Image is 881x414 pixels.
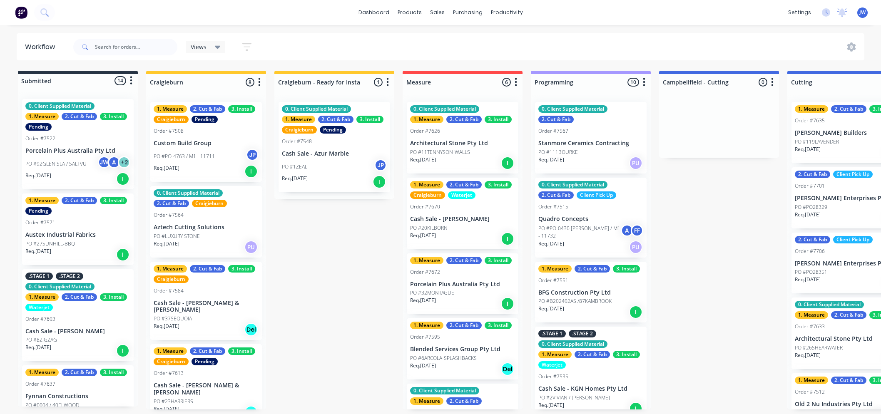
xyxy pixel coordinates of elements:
[538,385,643,392] p: Cash Sale - KGN Homes Pty Ltd
[25,369,59,376] div: 1. Measure
[410,140,515,147] p: Architectural Stone Pty Ltd
[192,116,218,123] div: Pending
[410,289,454,297] p: PO #32MONTAGUE
[154,315,192,322] p: PO #37SEQUOIA
[795,276,821,283] p: Req. [DATE]
[538,297,612,305] p: PO #B202402AS /87KAMBROOK
[56,273,83,280] div: .STAGE 2
[410,387,479,394] div: 0. Client Supplied Material
[410,281,515,288] p: Porcelain Plus Australia Pty Ltd
[538,394,610,402] p: PO #2VIVIAN / [PERSON_NAME]
[25,304,53,311] div: Waterjet
[538,289,643,296] p: BFG Construction Pty Ltd
[154,358,189,365] div: Craigieburn
[795,268,827,276] p: PO #PO28351
[784,6,815,19] div: settings
[575,265,610,273] div: 2. Cut & Fab
[228,265,255,273] div: 3. Install
[487,6,527,19] div: productivity
[25,42,59,52] div: Workflow
[795,146,821,153] p: Req. [DATE]
[108,156,120,169] div: A
[535,102,647,174] div: 0. Client Supplied Material2. Cut & FabOrder #7567Stanmore Ceramics ContractingPO #111BOURKEReq.[...
[538,402,564,409] p: Req. [DATE]
[98,156,110,169] div: JW
[62,293,97,301] div: 2. Cut & Fab
[244,240,258,254] div: PU
[501,362,514,376] div: Del
[246,149,259,161] div: JP
[613,265,640,273] div: 3. Install
[449,6,487,19] div: purchasing
[228,105,255,113] div: 3. Install
[795,105,828,113] div: 1. Measure
[410,333,440,341] div: Order #7595
[356,116,383,123] div: 3. Install
[25,197,59,204] div: 1. Measure
[538,361,566,369] div: Waterjet
[577,191,616,199] div: Client Pick Up
[426,6,449,19] div: sales
[538,156,564,164] p: Req. [DATE]
[318,116,353,123] div: 2. Cut & Fab
[538,181,607,188] div: 0. Client Supplied Material
[244,323,258,336] div: Del
[25,147,130,154] p: Porcelain Plus Australia Pty Ltd
[154,224,259,231] p: Aztech Cutting Solutions
[25,393,130,400] p: Fynnan Constructions
[407,102,518,174] div: 0. Client Supplied Material1. Measure2. Cut & Fab3. InstallOrder #7626Architectural Stone Pty Ltd...
[795,323,825,330] div: Order #7633
[244,165,258,178] div: I
[410,362,436,369] p: Req. [DATE]
[25,315,55,323] div: Order #7603
[22,193,134,265] div: 1. Measure2. Cut & Fab3. InstallPendingOrder #7571Austex Industrial FabricsPO #27SUNHILL-BBQReq.[...
[446,181,482,188] div: 2. Cut & Fab
[154,275,189,283] div: Craigieburn
[191,42,207,51] span: Views
[25,219,55,226] div: Order #7571
[95,39,177,55] input: Search for orders...
[407,318,518,379] div: 1. Measure2. Cut & Fab3. InstallOrder #7595Blended Services Group Pty LtdPO #6ARCOLA-SPLASHBACKSR...
[154,405,179,413] p: Req. [DATE]
[410,116,443,123] div: 1. Measure
[535,262,647,323] div: 1. Measure2. Cut & Fab3. InstallOrder #7551BFG Construction Pty LtdPO #B202402AS /87KAMBROOKReq.[...
[374,159,387,171] div: JP
[446,257,482,264] div: 2. Cut & Fab
[282,126,317,134] div: Craigieburn
[410,127,440,135] div: Order #7626
[410,257,443,264] div: 1. Measure
[795,236,830,243] div: 2. Cut & Fab
[228,347,255,355] div: 3. Install
[192,200,227,207] div: Craigieburn
[100,293,127,301] div: 3. Install
[621,224,633,237] div: A
[116,248,129,261] div: I
[282,116,315,123] div: 1. Measure
[154,164,179,172] p: Req. [DATE]
[538,216,643,223] p: Quadro Concepts
[795,248,825,255] div: Order #7706
[154,211,184,219] div: Order #7564
[25,240,75,248] p: PO #27SUNHILL-BBQ
[25,402,79,409] p: PO #0004 / 40ELWOOD
[795,301,864,308] div: 0. Client Supplied Material
[795,211,821,218] p: Req. [DATE]
[25,207,52,215] div: Pending
[410,355,477,362] p: PO #6ARCOLA-SPLASHBACKS
[25,160,87,168] p: PO #92GLENISLA / SALTVU
[25,123,52,131] div: Pending
[795,117,825,124] div: Order #7635
[150,186,262,258] div: 0. Client Supplied Material2. Cut & FabCraigieburnOrder #7564Aztech Cutting SolutionsPO #LUXURY S...
[795,377,828,384] div: 1. Measure
[282,163,307,171] p: PO #1ZEAL
[535,178,647,258] div: 0. Client Supplied Material2. Cut & FabClient Pick UpOrder #7515Quadro ConceptsPO #PO-0430 [PERSO...
[150,262,262,340] div: 1. Measure2. Cut & Fab3. InstallCraigieburnOrder #7584Cash Sale - [PERSON_NAME] & [PERSON_NAME]PO...
[410,216,515,223] p: Cash Sale - [PERSON_NAME]
[538,105,607,113] div: 0. Client Supplied Material
[501,232,514,245] div: I
[795,182,825,190] div: Order #7701
[831,105,866,113] div: 2. Cut & Fab
[795,352,821,359] p: Req. [DATE]
[154,240,179,248] p: Req. [DATE]
[154,398,193,405] p: PO #23HARRIERS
